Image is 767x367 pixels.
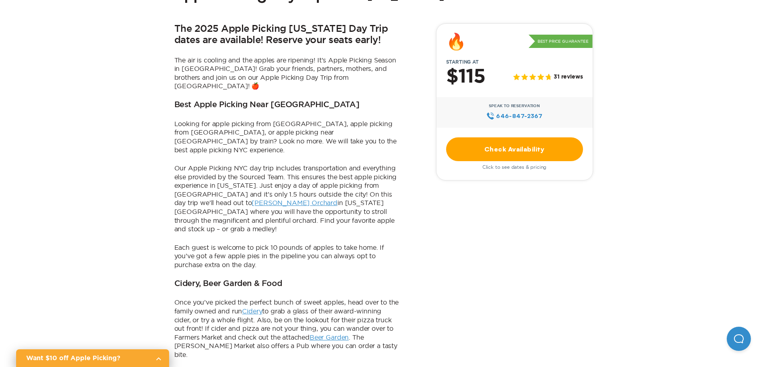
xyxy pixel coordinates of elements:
[486,112,542,120] a: 646‍-847‍-2367
[446,66,485,87] h2: $115
[26,353,149,363] h2: Want $10 off Apple Picking?
[242,307,262,315] a: Cidery
[446,33,466,50] div: 🔥
[174,164,400,234] p: Our Apple Picking NYC day trip includes transportation and everything else provided by the Source...
[174,23,400,46] h2: The 2025 Apple Picking [US_STATE] Day Trip dates are available! Reserve your seats early!
[727,327,751,351] iframe: Help Scout Beacon - Open
[436,59,488,65] span: Starting at
[446,137,583,161] a: Check Availability
[482,164,547,170] span: Click to see dates & pricing
[489,104,540,108] span: Speak to Reservation
[174,298,400,359] p: Once you’ve picked the perfect bunch of sweet apples, head over to the family owned and run to gr...
[174,279,282,289] h3: Cidery, Beer Garden & Food
[529,35,593,48] p: Best Price Guarantee
[496,112,542,120] span: 646‍-847‍-2367
[252,199,337,206] a: [PERSON_NAME] Orchard
[554,74,583,81] span: 31 reviews
[174,243,400,270] p: Each guest is welcome to pick 10 pounds of apples to take home. If you’ve got a few apple pies in...
[174,100,360,110] h3: Best Apple Picking Near [GEOGRAPHIC_DATA]
[310,334,349,341] a: Beer Garden
[174,120,400,154] p: Looking for apple picking from [GEOGRAPHIC_DATA], apple picking from [GEOGRAPHIC_DATA], or apple ...
[174,56,400,91] p: The air is cooling and the apples are ripening! It’s Apple Picking Season in [GEOGRAPHIC_DATA]! G...
[16,349,169,367] a: Want $10 off Apple Picking?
